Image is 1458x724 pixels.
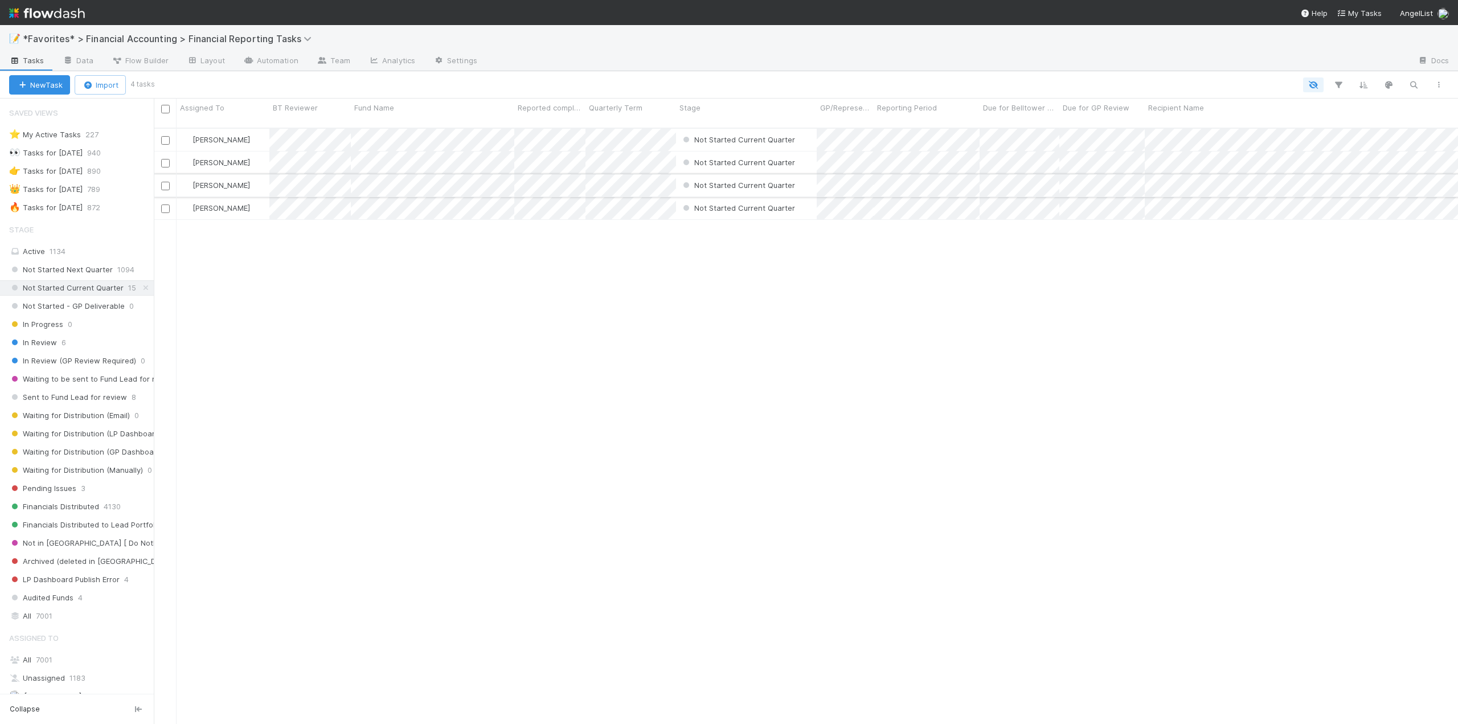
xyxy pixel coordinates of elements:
[679,102,701,113] span: Stage
[68,317,72,332] span: 0
[36,609,52,623] span: 7001
[134,408,139,423] span: 0
[9,75,70,95] button: NewTask
[87,146,112,160] span: 940
[81,481,85,496] span: 3
[9,299,125,313] span: Not Started - GP Deliverable
[1408,52,1458,71] a: Docs
[104,500,121,514] span: 4130
[132,390,136,404] span: 8
[23,33,317,44] span: *Favorites* > Financial Accounting > Financial Reporting Tasks
[130,79,155,89] small: 4 tasks
[9,354,136,368] span: In Review (GP Review Required)
[681,157,795,168] div: Not Started Current Quarter
[161,159,170,167] input: Toggle Row Selected
[681,135,795,144] span: Not Started Current Quarter
[9,182,83,197] div: Tasks for [DATE]
[10,704,40,714] span: Collapse
[9,128,81,142] div: My Active Tasks
[877,102,937,113] span: Reporting Period
[9,317,63,332] span: In Progress
[62,336,66,350] span: 6
[86,689,90,703] span: 7
[9,445,163,459] span: Waiting for Distribution (GP Dashboard)
[180,102,224,113] span: Assigned To
[103,52,178,71] a: Flow Builder
[273,102,318,113] span: BT Reviewer
[36,655,52,664] span: 7001
[9,671,151,685] div: Unassigned
[1337,7,1382,19] a: My Tasks
[9,591,73,605] span: Audited Funds
[78,591,83,605] span: 4
[182,181,191,190] img: avatar_705f3a58-2659-4f93-91ad-7a5be837418b.png
[182,135,191,144] img: avatar_705f3a58-2659-4f93-91ad-7a5be837418b.png
[161,105,170,113] input: Toggle All Rows Selected
[181,202,250,214] div: [PERSON_NAME]
[9,263,113,277] span: Not Started Next Quarter
[9,500,99,514] span: Financials Distributed
[9,690,21,702] img: avatar_17610dbf-fae2-46fa-90b6-017e9223b3c9.png
[193,135,250,144] span: [PERSON_NAME]
[9,129,21,139] span: ⭐
[9,148,21,157] span: 👀
[193,203,250,212] span: [PERSON_NAME]
[354,102,394,113] span: Fund Name
[129,299,134,313] span: 0
[9,627,59,649] span: Assigned To
[117,263,134,277] span: 1094
[424,52,486,71] a: Settings
[1148,102,1204,113] span: Recipient Name
[9,146,83,160] div: Tasks for [DATE]
[182,203,191,212] img: avatar_705f3a58-2659-4f93-91ad-7a5be837418b.png
[9,3,85,23] img: logo-inverted-e16ddd16eac7371096b0.svg
[9,653,151,667] div: All
[148,463,152,477] span: 0
[69,671,85,685] span: 1183
[54,52,103,71] a: Data
[9,609,151,623] div: All
[681,203,795,212] span: Not Started Current Quarter
[9,218,34,241] span: Stage
[1400,9,1433,18] span: AngelList
[193,181,250,190] span: [PERSON_NAME]
[161,136,170,145] input: Toggle Row Selected
[9,55,44,66] span: Tasks
[24,692,81,701] span: [PERSON_NAME]
[9,166,21,175] span: 👉
[9,572,120,587] span: LP Dashboard Publish Error
[85,128,110,142] span: 227
[161,204,170,213] input: Toggle Row Selected
[681,181,795,190] span: Not Started Current Quarter
[681,202,795,214] div: Not Started Current Quarter
[9,408,130,423] span: Waiting for Distribution (Email)
[1437,8,1449,19] img: avatar_705f3a58-2659-4f93-91ad-7a5be837418b.png
[87,182,112,197] span: 789
[87,164,112,178] span: 890
[1063,102,1129,113] span: Due for GP Review
[9,463,143,477] span: Waiting for Distribution (Manually)
[9,536,173,550] span: Not in [GEOGRAPHIC_DATA] [ Do Nothing ]
[518,102,583,113] span: Reported completed by
[161,182,170,190] input: Toggle Row Selected
[234,52,308,71] a: Automation
[9,281,124,295] span: Not Started Current Quarter
[983,102,1056,113] span: Due for Belltower Review
[124,572,129,587] span: 4
[589,102,642,113] span: Quarterly Term
[181,157,250,168] div: [PERSON_NAME]
[9,201,83,215] div: Tasks for [DATE]
[9,427,162,441] span: Waiting for Distribution (LP Dashboard)
[141,354,145,368] span: 0
[181,134,250,145] div: [PERSON_NAME]
[9,202,21,212] span: 🔥
[9,101,58,124] span: Saved Views
[9,390,127,404] span: Sent to Fund Lead for review
[1300,7,1328,19] div: Help
[9,518,161,532] span: Financials Distributed to Lead Portfolio
[9,164,83,178] div: Tasks for [DATE]
[681,134,795,145] div: Not Started Current Quarter
[75,75,126,95] button: Import
[193,158,250,167] span: [PERSON_NAME]
[87,201,112,215] span: 872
